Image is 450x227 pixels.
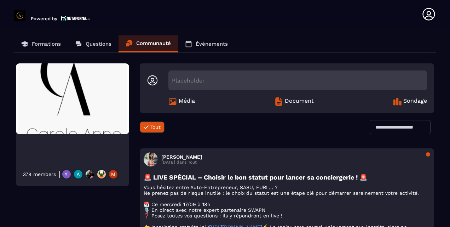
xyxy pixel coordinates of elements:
[108,169,118,179] img: https://production-metaforma-bucket.s3.fr-par.scw.cloud/production-metaforma-bucket/users/Septemb...
[16,63,129,134] img: Community background
[14,10,25,21] img: logo-branding
[150,124,161,130] span: Tout
[144,174,430,181] h3: 🚨 LIVE SPÉCIAL – Choisir le bon statut pour lancer sa conciergerie ! 🚨
[85,169,95,179] img: https://production-metaforma-bucket.s3.fr-par.scw.cloud/production-metaforma-bucket/users/Septemb...
[285,97,314,106] span: Document
[62,169,71,179] img: https://production-metaforma-bucket.s3.fr-par.scw.cloud/production-metaforma-bucket/users/Septemb...
[31,16,57,21] p: Powered by
[168,70,427,90] div: Placeholder
[119,35,178,52] a: Communauté
[178,35,235,52] a: Événements
[161,154,202,160] h3: [PERSON_NAME]
[61,15,91,21] img: logo
[161,160,202,165] p: [DATE] dans Tout
[136,40,171,46] p: Communauté
[403,97,427,106] span: Sondage
[86,41,111,47] p: Questions
[179,97,195,106] span: Média
[68,35,119,52] a: Questions
[196,41,228,47] p: Événements
[73,169,83,179] img: https://production-metaforma-bucket.s3.fr-par.scw.cloud/production-metaforma-bucket/users/August2...
[23,171,56,177] div: 378 members
[14,35,68,52] a: Formations
[32,41,61,47] p: Formations
[97,169,106,179] img: https://production-metaforma-bucket.s3.fr-par.scw.cloud/production-metaforma-bucket/users/June202...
